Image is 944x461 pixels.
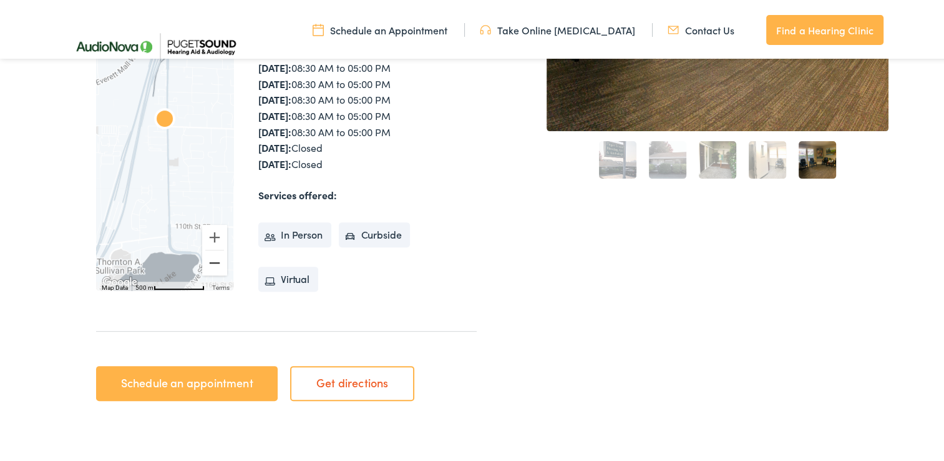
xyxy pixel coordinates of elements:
[99,272,140,288] a: Open this area in Google Maps (opens a new window)
[258,186,337,199] strong: Services offered:
[212,282,230,289] a: Terms (opens in new tab)
[766,12,883,42] a: Find a Hearing Clinic
[258,74,291,88] strong: [DATE]:
[258,220,331,245] li: In Person
[699,139,736,176] a: 3
[668,21,679,34] img: utility icon
[145,98,185,138] div: Puget Sound Hearing Aid &#038; Audiology by AudioNova
[96,364,278,399] a: Schedule an appointment
[258,138,291,152] strong: [DATE]:
[258,122,291,136] strong: [DATE]:
[258,90,291,104] strong: [DATE]:
[135,282,153,289] span: 500 m
[339,220,411,245] li: Curbside
[290,364,414,399] a: Get directions
[258,264,318,289] li: Virtual
[480,21,491,34] img: utility icon
[749,139,786,176] a: 4
[668,21,734,34] a: Contact Us
[258,154,291,168] strong: [DATE]:
[649,139,686,176] a: 2
[480,21,635,34] a: Take Online [MEDICAL_DATA]
[202,248,227,273] button: Zoom out
[258,57,477,169] div: 08:30 AM to 05:00 PM 08:30 AM to 05:00 PM 08:30 AM to 05:00 PM 08:30 AM to 05:00 PM 08:30 AM to 0...
[799,139,836,176] a: 5
[202,222,227,247] button: Zoom in
[102,281,128,290] button: Map Data
[258,58,291,72] strong: [DATE]:
[313,21,447,34] a: Schedule an Appointment
[599,139,636,176] a: 1
[99,272,140,288] img: Google
[313,21,324,34] img: utility icon
[258,106,291,120] strong: [DATE]:
[132,279,208,288] button: Map Scale: 500 m per 78 pixels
